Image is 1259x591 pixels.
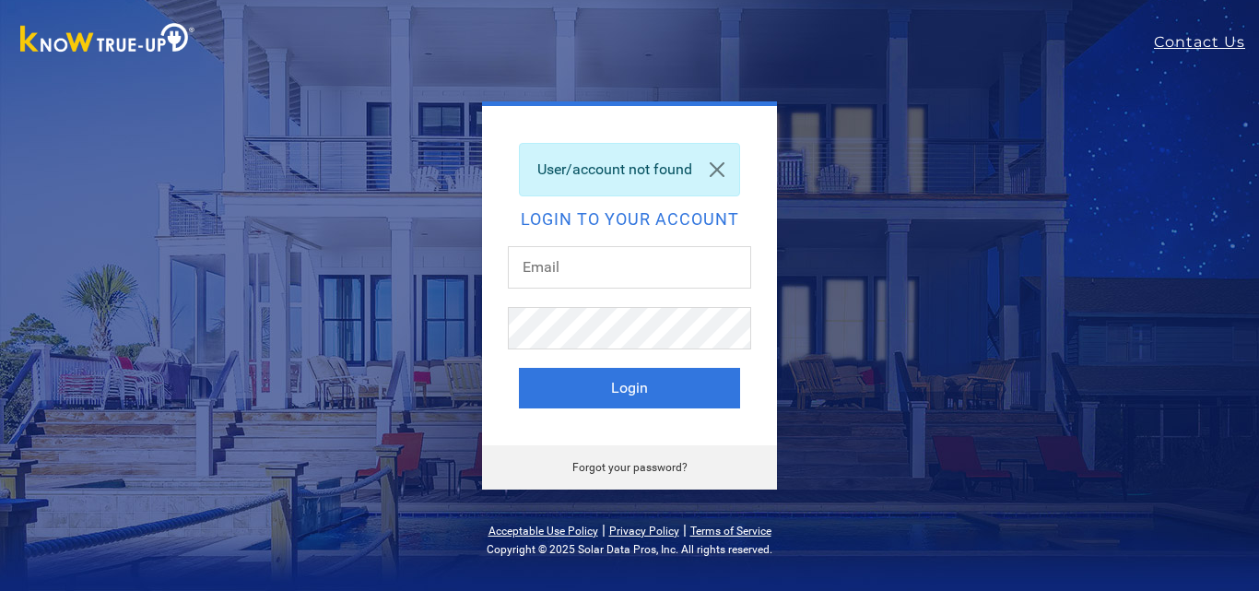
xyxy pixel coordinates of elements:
[11,19,205,61] img: Know True-Up
[602,521,606,538] span: |
[508,246,751,289] input: Email
[519,143,740,196] div: User/account not found
[488,525,598,538] a: Acceptable Use Policy
[519,368,740,408] button: Login
[609,525,679,538] a: Privacy Policy
[519,211,740,228] h2: Login to your account
[572,461,688,474] a: Forgot your password?
[683,521,687,538] span: |
[1154,31,1259,53] a: Contact Us
[695,144,739,195] a: Close
[690,525,771,538] a: Terms of Service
